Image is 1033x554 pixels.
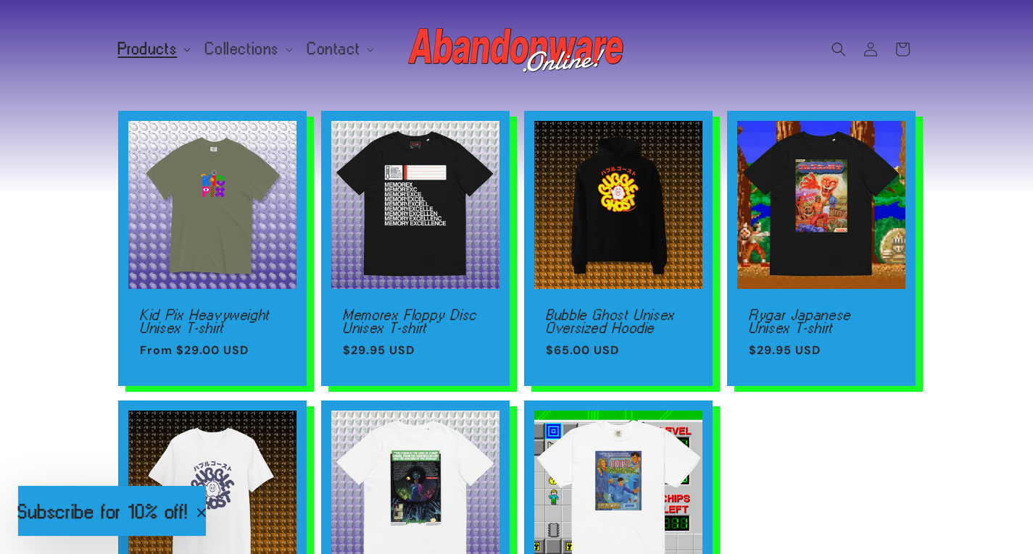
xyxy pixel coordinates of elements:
[408,20,626,78] img: Abandonware
[299,33,380,64] summary: Contact
[343,309,488,334] a: Memorex Floppy Disc Unisex T-shirt
[823,33,855,65] summary: Search
[402,14,631,83] a: Abandonware
[205,42,279,55] span: Collections
[109,33,197,64] summary: Products
[140,309,285,334] a: Kid Pix Heavyweight Unisex T-shirt
[546,309,691,334] a: Bubble Ghost Unisex Oversized Hoodie
[196,33,299,64] summary: Collections
[749,309,894,334] a: Rygar Japanese Unisex T-shirt
[307,42,360,55] span: Contact
[118,42,178,55] span: Products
